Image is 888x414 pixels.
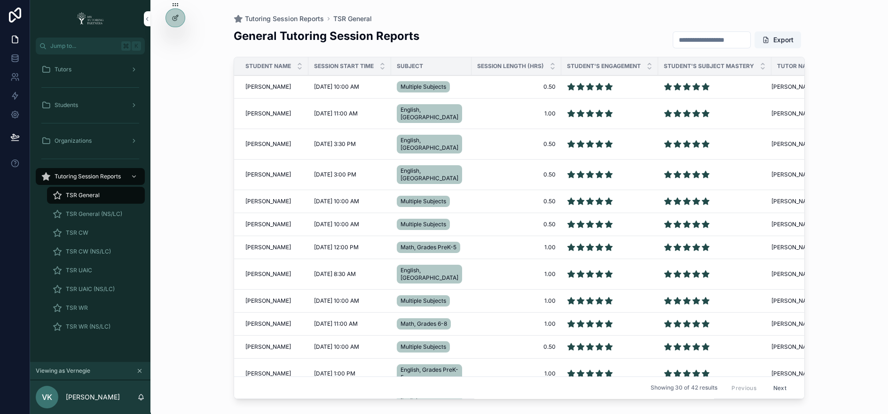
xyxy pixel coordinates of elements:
[47,187,145,204] a: TSR General
[245,244,291,251] span: [PERSON_NAME]
[771,370,817,377] span: [PERSON_NAME]
[401,343,446,351] span: Multiple Subjects
[314,244,385,251] a: [DATE] 12:00 PM
[397,102,466,125] a: English, [GEOGRAPHIC_DATA]
[777,62,815,70] span: Tutor Name
[36,168,145,185] a: Tutoring Session Reports
[234,14,324,23] a: Tutoring Session Reports
[401,366,458,381] span: English, Grades PreK-5
[314,221,359,228] span: [DATE] 10:00 AM
[314,320,385,328] a: [DATE] 11:00 AM
[30,54,150,347] div: scrollable content
[47,206,145,222] a: TSR General (NS/LC)
[66,229,88,237] span: TSR CW
[314,370,385,377] a: [DATE] 1:00 PM
[55,101,78,109] span: Students
[314,343,359,351] span: [DATE] 10:00 AM
[47,224,145,241] a: TSR CW
[245,140,303,148] a: [PERSON_NAME]
[477,83,556,91] a: 0.50
[245,221,291,228] span: [PERSON_NAME]
[66,192,100,199] span: TSR General
[477,244,556,251] a: 1.00
[66,323,110,330] span: TSR WR (NS/LC)
[36,97,145,114] a: Students
[771,171,817,178] span: [PERSON_NAME]
[477,140,556,148] a: 0.50
[401,320,447,328] span: Math, Grades 6-8
[771,110,817,117] span: [PERSON_NAME]
[55,137,92,145] span: Organizations
[314,110,385,117] a: [DATE] 11:00 AM
[245,297,303,305] a: [PERSON_NAME]
[314,83,385,91] a: [DATE] 10:00 AM
[397,293,466,308] a: Multiple Subjects
[245,244,303,251] a: [PERSON_NAME]
[314,270,356,278] span: [DATE] 8:30 AM
[245,343,303,351] a: [PERSON_NAME]
[314,83,359,91] span: [DATE] 10:00 AM
[397,362,466,385] a: English, Grades PreK-5
[36,367,90,375] span: Viewing as Vernegie
[66,248,111,255] span: TSR CW (NS/LC)
[47,281,145,298] a: TSR UAIC (NS/LC)
[771,110,831,117] a: [PERSON_NAME]
[771,343,831,351] a: [PERSON_NAME]
[314,110,358,117] span: [DATE] 11:00 AM
[245,83,291,91] span: [PERSON_NAME]
[36,132,145,149] a: Organizations
[397,217,466,232] a: Multiple Subjects
[245,320,291,328] span: [PERSON_NAME]
[314,198,385,205] a: [DATE] 10:00 AM
[477,320,556,328] a: 1.00
[477,171,556,178] span: 0.50
[401,221,446,228] span: Multiple Subjects
[314,320,358,328] span: [DATE] 11:00 AM
[771,140,817,148] span: [PERSON_NAME]
[771,83,831,91] a: [PERSON_NAME]
[314,62,374,70] span: Session Start Time
[245,14,324,23] span: Tutoring Session Reports
[245,297,291,305] span: [PERSON_NAME]
[314,171,385,178] a: [DATE] 3:00 PM
[771,320,817,328] span: [PERSON_NAME]
[47,243,145,260] a: TSR CW (NS/LC)
[477,370,556,377] a: 1.00
[314,270,385,278] a: [DATE] 8:30 AM
[55,173,121,180] span: Tutoring Session Reports
[245,320,303,328] a: [PERSON_NAME]
[314,221,385,228] a: [DATE] 10:00 AM
[133,42,140,50] span: K
[771,343,817,351] span: [PERSON_NAME]
[397,62,423,70] span: Subject
[47,299,145,316] a: TSR WR
[66,304,88,312] span: TSR WR
[234,28,419,44] h2: General Tutoring Session Reports
[47,262,145,279] a: TSR UAIC
[397,263,466,285] a: English, [GEOGRAPHIC_DATA]
[397,339,466,354] a: Multiple Subjects
[771,270,817,278] span: [PERSON_NAME]
[477,270,556,278] a: 1.00
[333,14,372,23] a: TSR General
[401,137,458,152] span: English, [GEOGRAPHIC_DATA]
[245,110,303,117] a: [PERSON_NAME]
[477,221,556,228] a: 0.50
[771,198,817,205] span: [PERSON_NAME]
[477,343,556,351] span: 0.50
[771,221,831,228] a: [PERSON_NAME]
[314,370,355,377] span: [DATE] 1:00 PM
[401,198,446,205] span: Multiple Subjects
[401,297,446,305] span: Multiple Subjects
[401,83,446,91] span: Multiple Subjects
[314,244,359,251] span: [DATE] 12:00 PM
[477,110,556,117] a: 1.00
[66,267,92,274] span: TSR UAIC
[771,370,831,377] a: [PERSON_NAME]
[651,384,717,391] span: Showing 30 of 42 results
[314,297,359,305] span: [DATE] 10:00 AM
